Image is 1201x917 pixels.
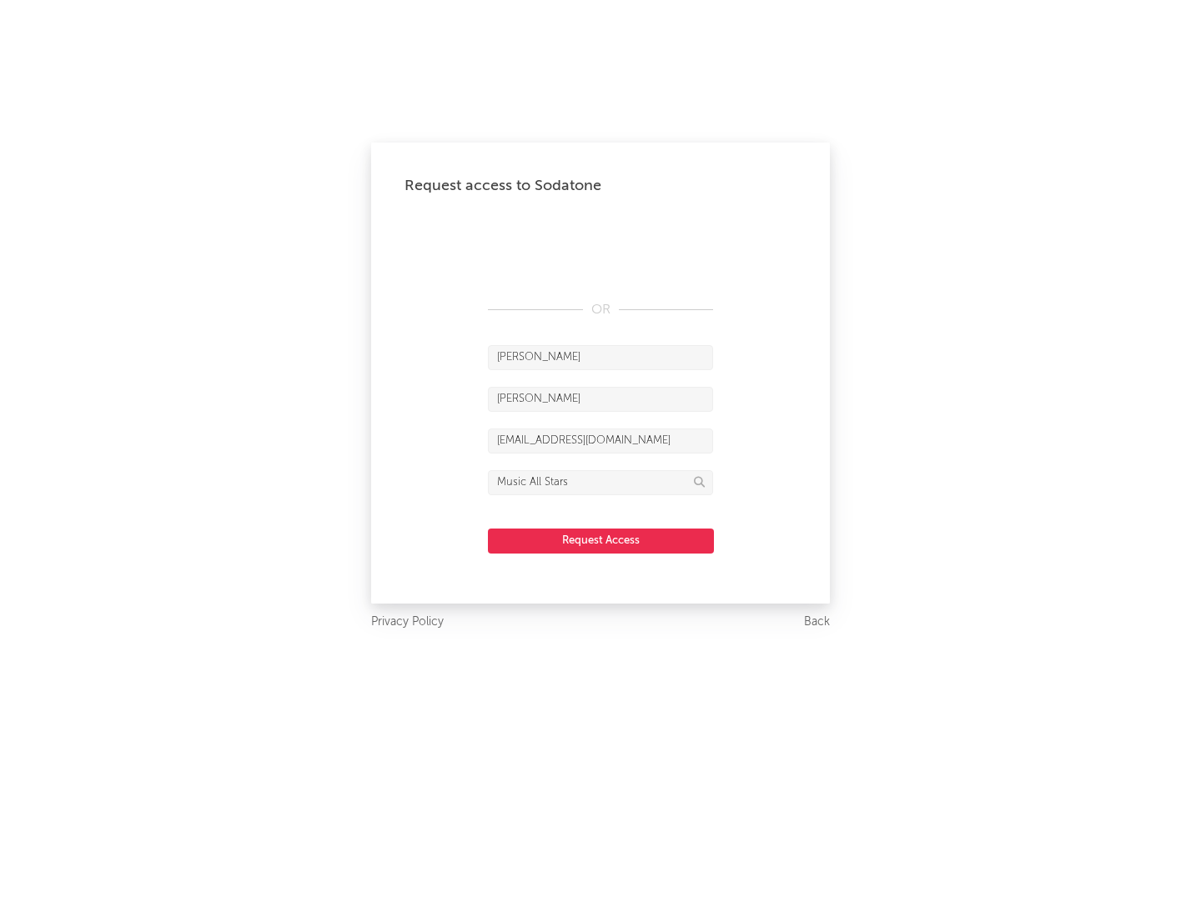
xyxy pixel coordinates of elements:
input: Division [488,470,713,495]
a: Back [804,612,830,633]
div: OR [488,300,713,320]
button: Request Access [488,529,714,554]
input: Email [488,428,713,453]
input: First Name [488,345,713,370]
a: Privacy Policy [371,612,444,633]
input: Last Name [488,387,713,412]
div: Request access to Sodatone [405,176,796,196]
